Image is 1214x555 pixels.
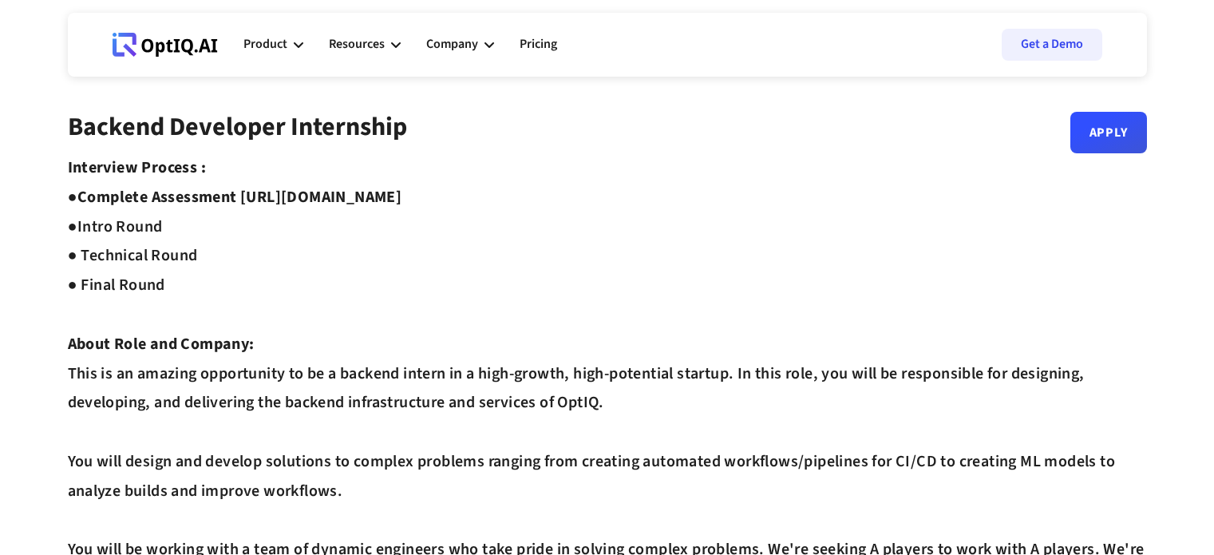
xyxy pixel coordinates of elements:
[243,34,287,55] div: Product
[68,109,407,145] strong: Backend Developer Internship
[113,21,218,69] a: Webflow Homepage
[1002,29,1102,61] a: Get a Demo
[426,34,478,55] div: Company
[68,157,207,179] strong: Interview Process :
[329,34,385,55] div: Resources
[68,333,255,355] strong: About Role and Company:
[1070,112,1147,153] a: Apply
[329,21,401,69] div: Resources
[243,21,303,69] div: Product
[68,186,402,238] strong: Complete Assessment [URL][DOMAIN_NAME] ●
[520,21,557,69] a: Pricing
[426,21,494,69] div: Company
